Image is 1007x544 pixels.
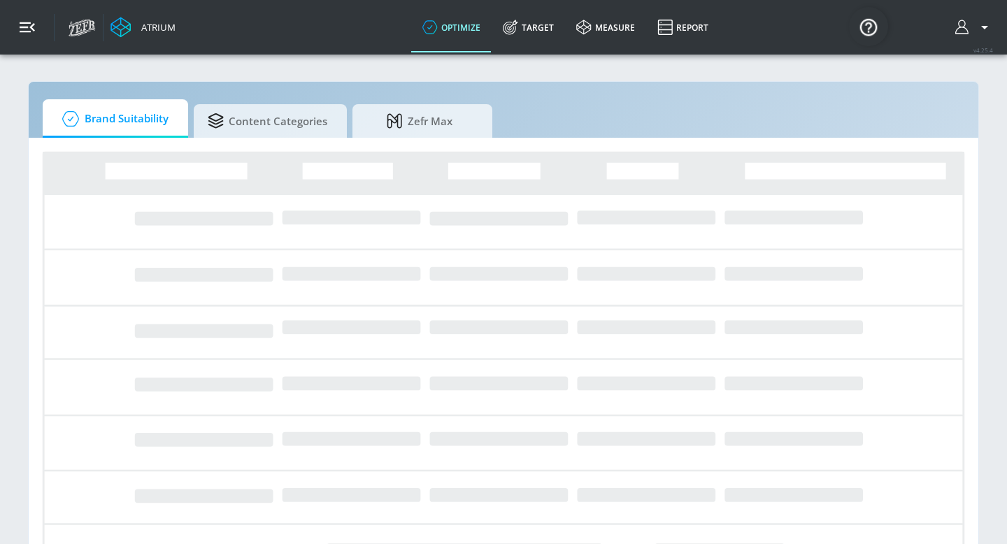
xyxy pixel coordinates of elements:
[411,2,492,52] a: optimize
[366,104,473,138] span: Zefr Max
[492,2,565,52] a: Target
[646,2,720,52] a: Report
[57,102,169,136] span: Brand Suitability
[849,7,888,46] button: Open Resource Center
[208,104,327,138] span: Content Categories
[565,2,646,52] a: measure
[973,46,993,54] span: v 4.25.4
[136,21,176,34] div: Atrium
[110,17,176,38] a: Atrium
